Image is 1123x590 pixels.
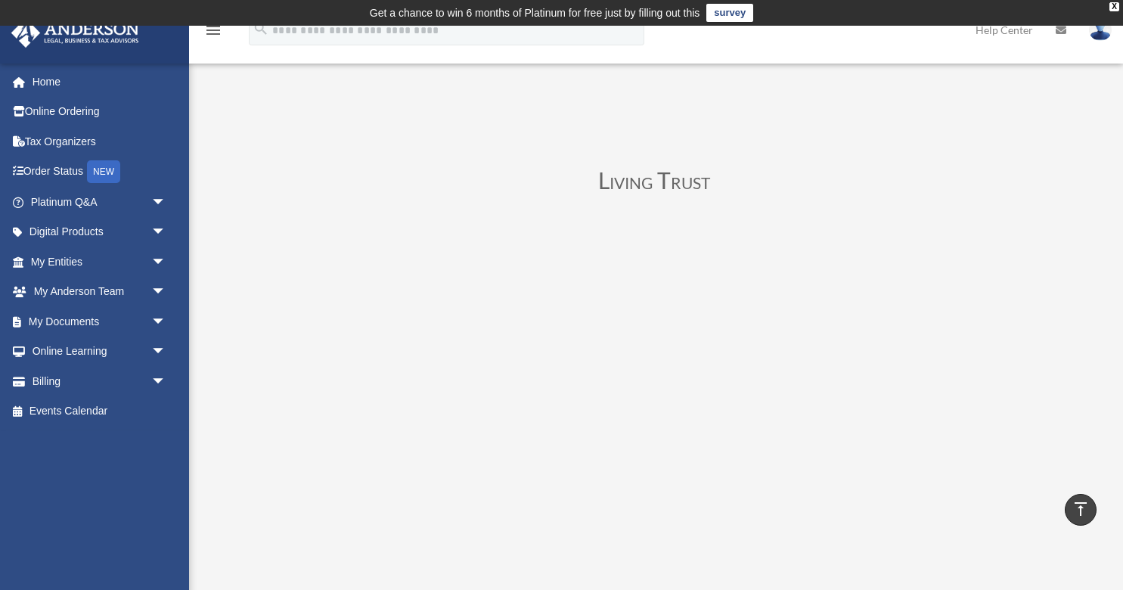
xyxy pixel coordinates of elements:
[11,126,189,157] a: Tax Organizers
[204,26,222,39] a: menu
[204,21,222,39] i: menu
[151,277,181,308] span: arrow_drop_down
[11,217,189,247] a: Digital Productsarrow_drop_down
[7,18,144,48] img: Anderson Advisors Platinum Portal
[706,4,753,22] a: survey
[246,169,1063,199] h3: Living Trust
[11,396,189,427] a: Events Calendar
[151,247,181,278] span: arrow_drop_down
[11,157,189,188] a: Order StatusNEW
[1072,500,1090,518] i: vertical_align_top
[11,337,189,367] a: Online Learningarrow_drop_down
[151,306,181,337] span: arrow_drop_down
[11,187,189,217] a: Platinum Q&Aarrow_drop_down
[11,366,189,396] a: Billingarrow_drop_down
[1109,2,1119,11] div: close
[151,217,181,248] span: arrow_drop_down
[11,97,189,127] a: Online Ordering
[151,187,181,218] span: arrow_drop_down
[11,306,189,337] a: My Documentsarrow_drop_down
[1089,19,1112,41] img: User Pic
[11,277,189,307] a: My Anderson Teamarrow_drop_down
[87,160,120,183] div: NEW
[151,337,181,368] span: arrow_drop_down
[151,366,181,397] span: arrow_drop_down
[11,247,189,277] a: My Entitiesarrow_drop_down
[253,20,269,37] i: search
[370,4,700,22] div: Get a chance to win 6 months of Platinum for free just by filling out this
[1065,494,1097,526] a: vertical_align_top
[11,67,189,97] a: Home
